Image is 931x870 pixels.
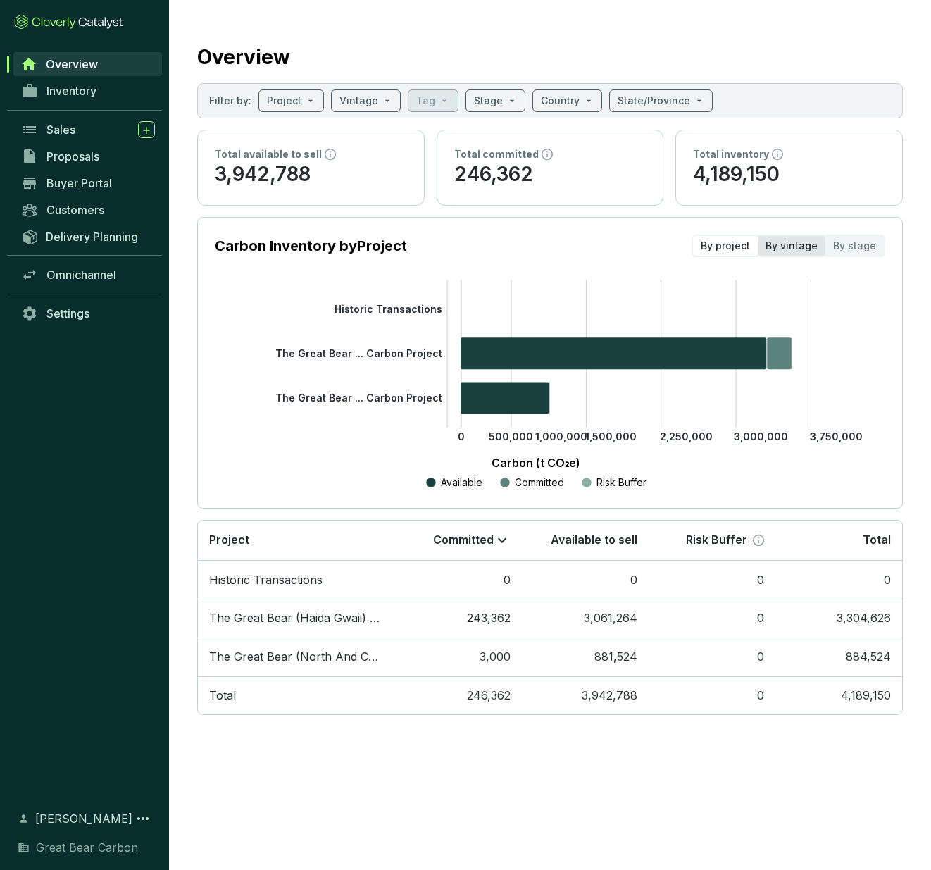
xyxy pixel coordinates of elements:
tspan: 2,250,000 [660,430,713,442]
a: Settings [14,302,162,325]
div: By project [693,236,758,256]
span: Settings [46,306,89,321]
p: 246,362 [454,161,646,188]
tspan: Historic Transactions [335,302,442,314]
td: 3,000 [395,638,522,676]
th: Available to sell [522,521,649,561]
th: Total [775,521,902,561]
span: Delivery Planning [46,230,138,244]
p: Carbon Inventory by Project [215,236,407,256]
span: [PERSON_NAME] [35,810,132,827]
p: 4,189,150 [693,161,885,188]
td: Total [198,676,395,715]
a: Omnichannel [14,263,162,287]
tspan: 1,500,000 [585,430,637,442]
tspan: The Great Bear ... Carbon Project [275,347,442,359]
tspan: 500,000 [489,430,533,442]
td: 884,524 [775,638,902,676]
td: 0 [649,676,775,715]
td: 881,524 [522,638,649,676]
td: 4,189,150 [775,676,902,715]
td: The Great Bear (North And Central-Mid Coast) Forest Carbon Project [198,638,395,676]
p: Total committed [454,147,539,161]
h2: Overview [197,42,290,72]
td: 0 [395,561,522,599]
a: Buyer Portal [14,171,162,195]
p: 3,942,788 [215,161,407,188]
span: Great Bear Carbon [36,839,138,856]
a: Proposals [14,144,162,168]
span: Sales [46,123,75,137]
tspan: 1,000,000 [535,430,587,442]
div: By vintage [758,236,825,256]
p: Carbon (t CO₂e) [236,454,836,471]
span: Proposals [46,149,99,163]
p: Committed [433,533,494,548]
td: Historic Transactions [198,561,395,599]
a: Delivery Planning [14,225,162,248]
span: Buyer Portal [46,176,112,190]
p: Committed [515,476,564,490]
td: 243,362 [395,599,522,638]
p: Risk Buffer [686,533,747,548]
p: Tag [416,94,435,108]
p: Filter by: [209,94,251,108]
td: 3,061,264 [522,599,649,638]
p: Total inventory [693,147,769,161]
span: Overview [46,57,98,71]
div: By stage [825,236,884,256]
th: Project [198,521,395,561]
div: segmented control [692,235,885,257]
a: Inventory [14,79,162,103]
a: Customers [14,198,162,222]
p: Available [441,476,482,490]
span: Inventory [46,84,96,98]
td: 0 [649,561,775,599]
td: The Great Bear (Haida Gwaii) Forest Carbon Project [198,599,395,638]
td: 0 [522,561,649,599]
tspan: 0 [458,430,465,442]
td: 3,304,626 [775,599,902,638]
a: Sales [14,118,162,142]
td: 0 [775,561,902,599]
tspan: 3,000,000 [734,430,788,442]
tspan: 3,750,000 [810,430,863,442]
td: 0 [649,638,775,676]
a: Overview [13,52,162,76]
p: Risk Buffer [596,476,646,490]
span: Omnichannel [46,268,116,282]
td: 3,942,788 [522,676,649,715]
td: 246,362 [395,676,522,715]
span: Customers [46,203,104,217]
tspan: The Great Bear ... Carbon Project [275,392,442,404]
p: Total available to sell [215,147,322,161]
td: 0 [649,599,775,638]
